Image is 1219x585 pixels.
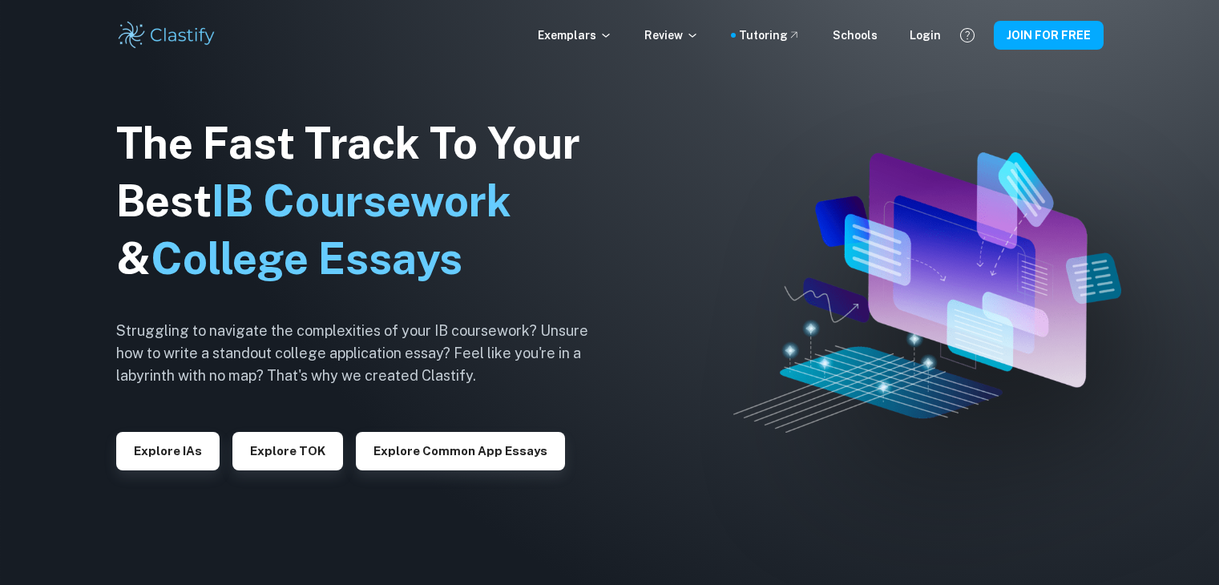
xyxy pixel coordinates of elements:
[733,152,1122,433] img: Clastify hero
[116,115,613,288] h1: The Fast Track To Your Best &
[356,442,565,458] a: Explore Common App essays
[644,26,699,44] p: Review
[232,432,343,470] button: Explore TOK
[212,175,511,226] span: IB Coursework
[232,442,343,458] a: Explore TOK
[739,26,801,44] a: Tutoring
[116,442,220,458] a: Explore IAs
[116,320,613,387] h6: Struggling to navigate the complexities of your IB coursework? Unsure how to write a standout col...
[994,21,1104,50] button: JOIN FOR FREE
[538,26,612,44] p: Exemplars
[954,22,981,49] button: Help and Feedback
[833,26,878,44] a: Schools
[116,432,220,470] button: Explore IAs
[356,432,565,470] button: Explore Common App essays
[151,233,462,284] span: College Essays
[116,19,218,51] img: Clastify logo
[910,26,941,44] a: Login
